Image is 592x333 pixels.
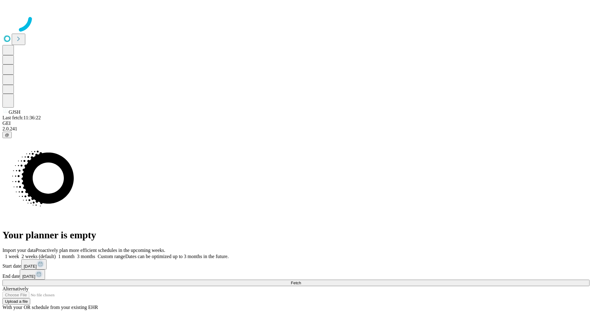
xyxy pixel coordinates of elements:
[22,274,35,279] span: [DATE]
[5,254,19,259] span: 1 week
[2,229,590,241] h1: Your planner is empty
[2,115,41,120] span: Last fetch: 11:36:22
[58,254,75,259] span: 1 month
[2,280,590,286] button: Fetch
[2,248,36,253] span: Import your data
[36,248,165,253] span: Proactively plan more efficient schedules in the upcoming weeks.
[2,259,590,269] div: Start date
[9,109,20,115] span: GJSH
[24,264,37,269] span: [DATE]
[2,286,28,291] span: Alternatively
[2,126,590,132] div: 2.0.241
[291,281,301,285] span: Fetch
[2,121,590,126] div: GEI
[125,254,228,259] span: Dates can be optimized up to 3 months in the future.
[2,269,590,280] div: End date
[2,305,98,310] span: With your OR schedule from your existing EHR
[22,254,56,259] span: 2 weeks (default)
[98,254,125,259] span: Custom range
[20,269,45,280] button: [DATE]
[5,133,9,137] span: @
[21,259,47,269] button: [DATE]
[2,298,30,305] button: Upload a file
[77,254,95,259] span: 3 months
[2,132,12,138] button: @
